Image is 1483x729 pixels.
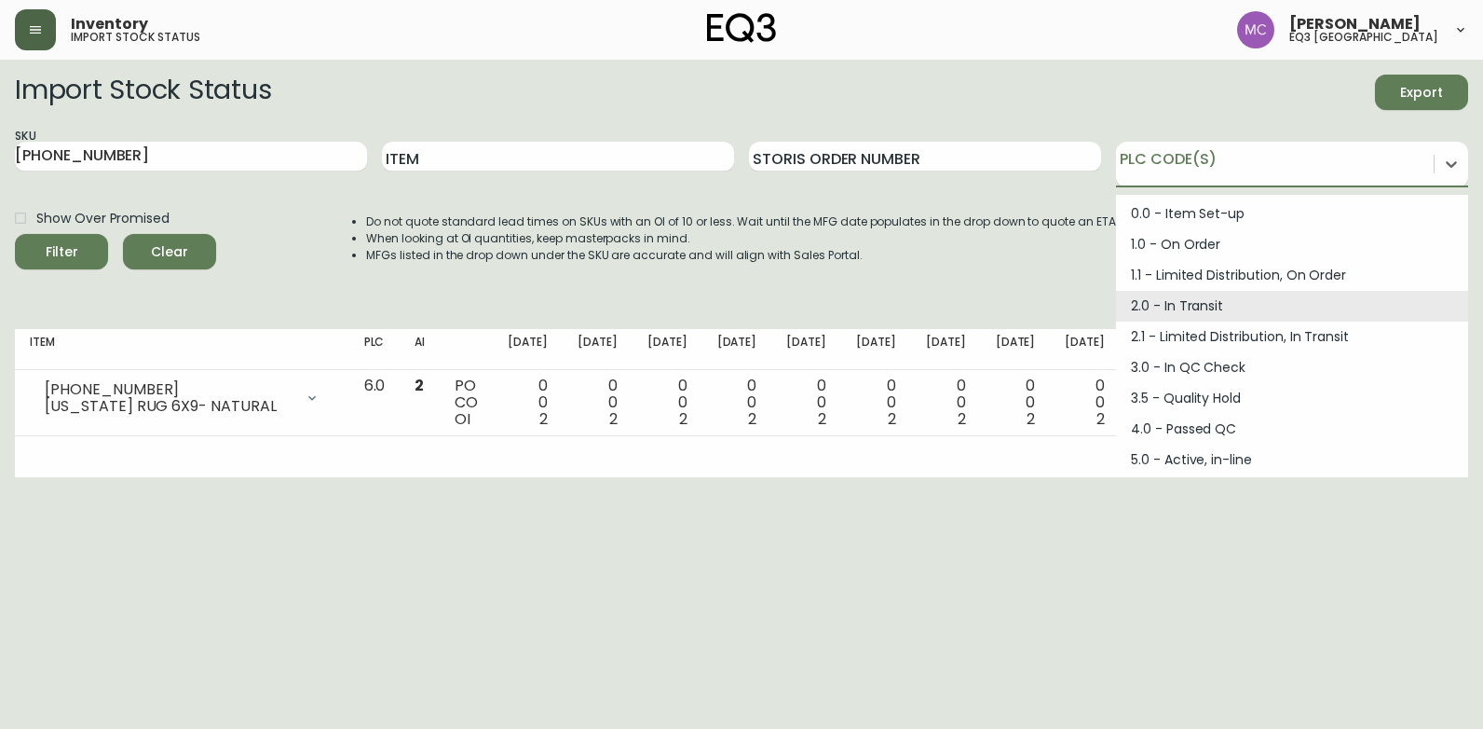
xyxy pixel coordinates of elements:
div: 3.0 - In QC Check [1116,352,1468,383]
span: Show Over Promised [36,209,170,228]
div: Filter [46,241,78,264]
div: 0 0 [508,378,548,428]
td: 6.0 [349,370,401,436]
span: 2 [679,408,687,430]
div: [US_STATE] RUG 6X9- NATURAL [45,398,293,415]
div: 5.0 - Active, in-line [1116,445,1468,475]
div: 4.0 - Passed QC [1116,414,1468,445]
span: Inventory [71,17,148,32]
th: [DATE] [702,329,772,370]
th: AI [400,329,440,370]
button: Export [1375,75,1468,110]
span: 2 [539,408,548,430]
th: Item [15,329,349,370]
div: 1.0 - On Order [1116,229,1468,260]
span: 2 [1096,408,1105,430]
div: 1.1 - Limited Distribution, On Order [1116,260,1468,291]
th: [DATE] [493,329,563,370]
button: Filter [15,234,108,269]
span: OI [455,408,470,430]
h2: Import Stock Status [15,75,271,110]
th: [DATE] [563,329,633,370]
div: [PHONE_NUMBER][US_STATE] RUG 6X9- NATURAL [30,378,334,419]
button: Clear [123,234,216,269]
span: 2 [888,408,896,430]
div: 3.5 - Quality Hold [1116,383,1468,414]
span: 2 [1027,408,1035,430]
th: [DATE] [981,329,1051,370]
span: 2 [818,408,826,430]
th: PLC [349,329,401,370]
th: [DATE] [841,329,911,370]
th: [DATE] [771,329,841,370]
th: [DATE] [911,329,981,370]
div: 0 0 [647,378,687,428]
div: PO CO [455,378,478,428]
div: 0 0 [717,378,757,428]
div: 2.1 - Limited Distribution, In Transit [1116,322,1468,352]
div: 0.0 - Item Set-up [1116,199,1468,229]
div: 0 0 [996,378,1036,428]
span: 2 [609,408,618,430]
div: 0 0 [926,378,966,428]
li: When looking at OI quantities, keep masterpacks in mind. [366,230,1119,247]
span: 2 [748,408,756,430]
th: [DATE] [1050,329,1120,370]
img: logo [707,13,776,43]
span: Clear [138,241,201,264]
span: 2 [958,408,966,430]
li: MFGs listed in the drop down under the SKU are accurate and will align with Sales Portal. [366,247,1119,264]
h5: eq3 [GEOGRAPHIC_DATA] [1289,32,1438,43]
div: 2.0 - In Transit [1116,291,1468,322]
div: [PHONE_NUMBER] [45,381,293,398]
span: Export [1390,81,1453,104]
div: 0 0 [786,378,826,428]
li: Do not quote standard lead times on SKUs with an OI of 10 or less. Wait until the MFG date popula... [366,213,1119,230]
div: 0 0 [578,378,618,428]
span: 2 [415,375,424,396]
div: 0 0 [856,378,896,428]
h5: import stock status [71,32,200,43]
img: 6dbdb61c5655a9a555815750a11666cc [1237,11,1274,48]
div: 0 0 [1065,378,1105,428]
span: [PERSON_NAME] [1289,17,1421,32]
th: [DATE] [633,329,702,370]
